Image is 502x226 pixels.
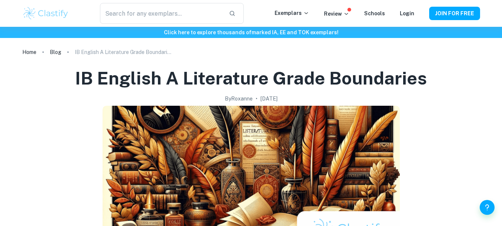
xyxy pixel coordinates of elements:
[400,10,414,16] a: Login
[50,47,61,57] a: Blog
[275,9,309,17] p: Exemplars
[75,48,171,56] p: IB English A Literature Grade Boundaries
[22,47,36,57] a: Home
[480,200,495,215] button: Help and Feedback
[324,10,349,18] p: Review
[364,10,385,16] a: Schools
[225,95,253,103] h2: By Roxanne
[429,7,480,20] button: JOIN FOR FREE
[22,6,69,21] img: Clastify logo
[1,28,501,36] h6: Click here to explore thousands of marked IA, EE and TOK exemplars !
[260,95,278,103] h2: [DATE]
[256,95,258,103] p: •
[75,66,427,90] h1: IB English A Literature Grade Boundaries
[100,3,223,24] input: Search for any exemplars...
